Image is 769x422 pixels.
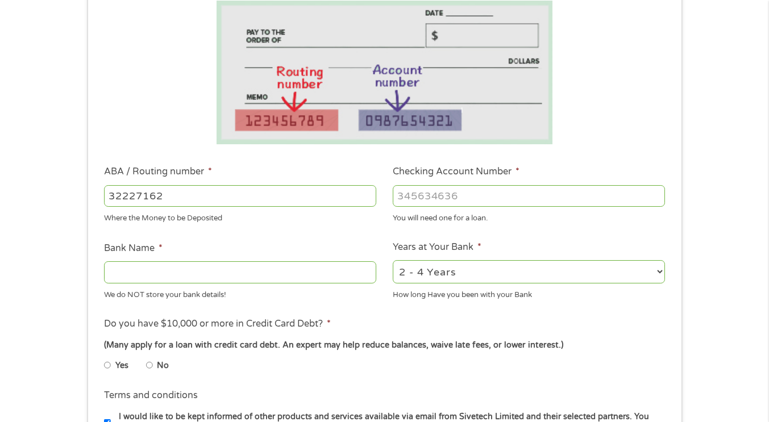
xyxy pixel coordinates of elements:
label: Do you have $10,000 or more in Credit Card Debt? [104,318,331,330]
div: How long Have you been with your Bank [393,285,665,300]
label: Yes [115,360,128,372]
div: We do NOT store your bank details! [104,285,376,300]
label: ABA / Routing number [104,166,212,178]
input: 345634636 [393,185,665,207]
label: No [157,360,169,372]
label: Checking Account Number [393,166,519,178]
div: (Many apply for a loan with credit card debt. An expert may help reduce balances, waive late fees... [104,339,664,352]
div: Where the Money to be Deposited [104,209,376,224]
label: Terms and conditions [104,390,198,402]
div: You will need one for a loan. [393,209,665,224]
label: Years at Your Bank [393,241,481,253]
input: 263177916 [104,185,376,207]
img: Routing number location [217,1,553,144]
label: Bank Name [104,243,163,254]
